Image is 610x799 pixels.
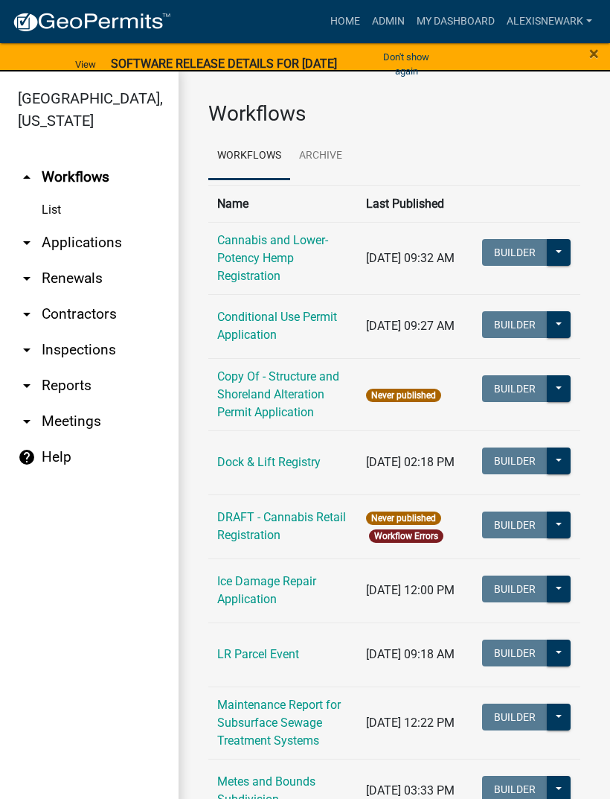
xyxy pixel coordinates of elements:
a: View [69,52,102,77]
button: Builder [482,576,548,602]
span: [DATE] 09:18 AM [366,647,455,661]
span: [DATE] 02:18 PM [366,455,455,469]
span: Never published [366,389,441,402]
h3: Workflows [208,101,580,127]
th: Name [208,185,357,222]
i: help [18,448,36,466]
a: alexisnewark [501,7,598,36]
button: Builder [482,311,548,338]
span: [DATE] 09:27 AM [366,319,455,333]
button: Close [589,45,599,63]
button: Don't show again [367,45,446,83]
span: [DATE] 09:32 AM [366,251,455,265]
span: [DATE] 12:00 PM [366,583,455,597]
a: Archive [290,133,351,180]
a: My Dashboard [411,7,501,36]
a: Home [324,7,366,36]
a: Ice Damage Repair Application [217,574,316,606]
i: arrow_drop_down [18,413,36,430]
i: arrow_drop_down [18,270,36,287]
a: Cannabis and Lower-Potency Hemp Registration [217,233,328,283]
i: arrow_drop_down [18,341,36,359]
button: Builder [482,704,548,730]
a: Maintenance Report for Subsurface Sewage Treatment Systems [217,698,341,748]
button: Builder [482,375,548,402]
i: arrow_drop_down [18,305,36,323]
span: [DATE] 03:33 PM [366,783,455,798]
a: LR Parcel Event [217,647,299,661]
button: Builder [482,640,548,666]
span: [DATE] 12:22 PM [366,716,455,730]
a: Copy Of - Structure and Shoreland Alteration Permit Application [217,369,339,419]
button: Builder [482,239,548,266]
a: DRAFT - Cannabis Retail Registration [217,510,346,542]
a: Admin [366,7,411,36]
button: Builder [482,448,548,474]
a: Workflows [208,133,290,180]
a: Dock & Lift Registry [217,455,321,469]
button: Builder [482,512,548,538]
strong: SOFTWARE RELEASE DETAILS FOR [DATE] [111,57,337,71]
a: Conditional Use Permit Application [217,310,337,342]
a: Workflow Errors [374,531,438,541]
span: × [589,43,599,64]
i: arrow_drop_down [18,234,36,252]
i: arrow_drop_up [18,168,36,186]
th: Last Published [357,185,472,222]
span: Never published [366,512,441,525]
i: arrow_drop_down [18,377,36,395]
